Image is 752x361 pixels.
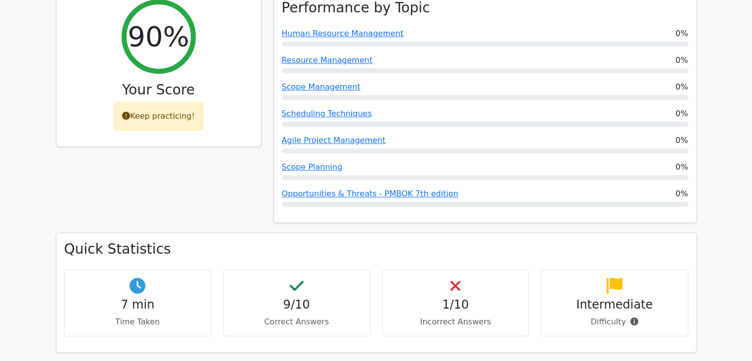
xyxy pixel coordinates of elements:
span: 0% [675,108,688,120]
a: Resource Management [282,55,373,65]
p: Incorrect Answers [391,316,521,328]
a: Scope Planning [282,162,343,172]
p: Time Taken [73,316,203,328]
h3: Your Score [64,82,253,98]
a: Scope Management [282,82,360,91]
span: 0% [675,81,688,93]
a: Scheduling Techniques [282,109,372,118]
h4: Intermediate [549,298,680,312]
span: 0% [675,135,688,146]
h4: 7 min [73,298,203,312]
h3: Quick Statistics [64,241,688,258]
div: Keep practicing! [114,102,203,131]
p: Correct Answers [231,316,362,328]
h2: 90% [128,20,189,53]
h4: 1/10 [391,298,521,312]
a: Agile Project Management [282,135,386,145]
a: Opportunities & Threats - PMBOK 7th edition [282,189,458,198]
span: 0% [675,28,688,40]
span: 0% [675,54,688,66]
p: Difficulty [549,316,680,328]
h4: 9/10 [231,298,362,312]
a: Human Resource Management [282,29,404,38]
span: 0% [675,161,688,173]
span: 0% [675,188,688,200]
